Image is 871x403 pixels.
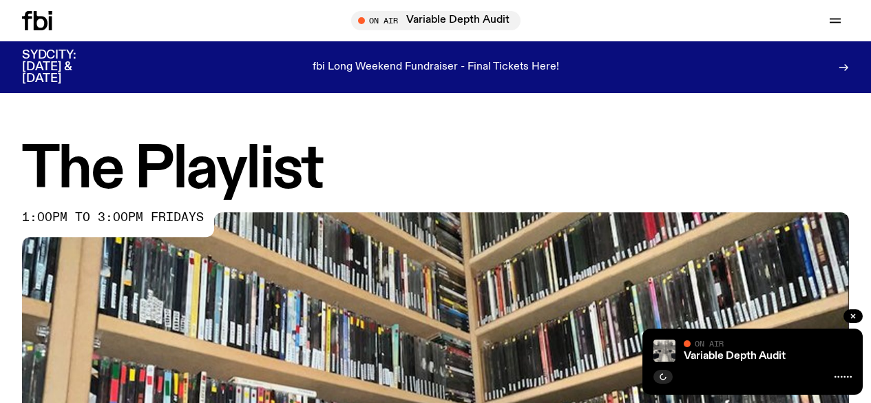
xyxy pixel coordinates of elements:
[351,11,521,30] button: On AirVariable Depth Audit
[313,61,559,74] p: fbi Long Weekend Fundraiser - Final Tickets Here!
[22,143,849,198] h1: The Playlist
[695,339,724,348] span: On Air
[684,351,786,362] a: Variable Depth Audit
[22,50,110,85] h3: SYDCITY: [DATE] & [DATE]
[653,340,675,362] img: A black and white Rorschach
[22,212,204,223] span: 1:00pm to 3:00pm fridays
